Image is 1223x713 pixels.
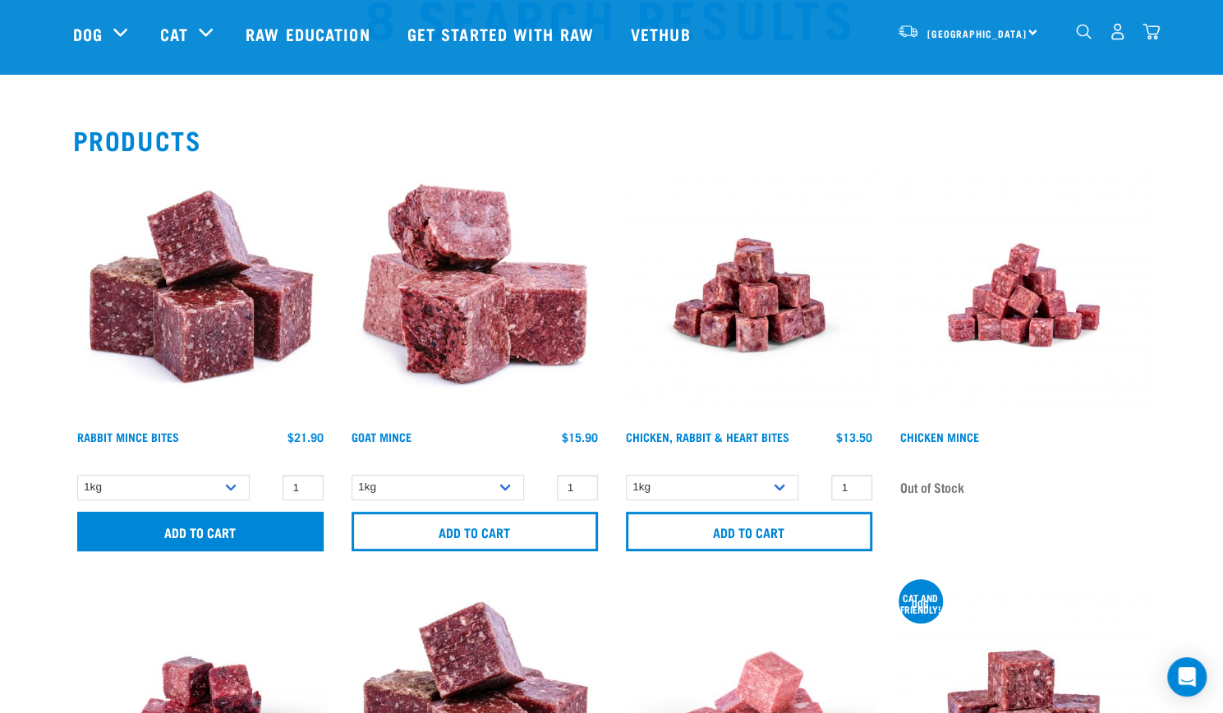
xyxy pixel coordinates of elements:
[896,168,1151,422] img: Chicken M Ince 1613
[1167,657,1207,697] div: Open Intercom Messenger
[73,125,1151,154] h2: Products
[73,168,328,422] img: Whole Minced Rabbit Cubes 01
[927,30,1027,36] span: [GEOGRAPHIC_DATA]
[352,434,411,439] a: Goat Mince
[831,475,872,500] input: 1
[73,21,103,46] a: Dog
[352,512,598,551] input: Add to cart
[897,24,919,39] img: van-moving.png
[1076,24,1092,39] img: home-icon-1@2x.png
[836,430,872,444] div: $13.50
[900,434,979,439] a: Chicken Mince
[626,434,789,439] a: Chicken, Rabbit & Heart Bites
[283,475,324,500] input: 1
[626,512,872,551] input: Add to cart
[557,475,598,500] input: 1
[562,430,598,444] div: $15.90
[900,475,964,499] span: Out of Stock
[614,1,711,67] a: Vethub
[77,512,324,551] input: Add to cart
[391,1,614,67] a: Get started with Raw
[77,434,179,439] a: Rabbit Mince Bites
[899,595,943,612] div: cat and dog friendly!
[622,168,876,422] img: Chicken Rabbit Heart 1609
[229,1,390,67] a: Raw Education
[347,168,602,422] img: 1077 Wild Goat Mince 01
[1109,23,1126,40] img: user.png
[1143,23,1160,40] img: home-icon@2x.png
[287,430,324,444] div: $21.90
[160,21,188,46] a: Cat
